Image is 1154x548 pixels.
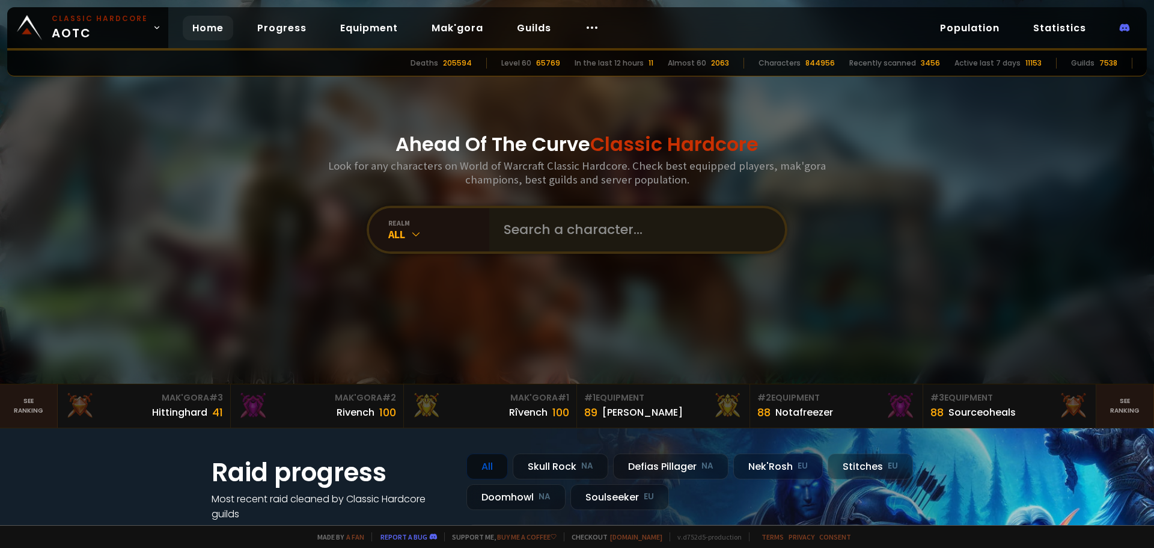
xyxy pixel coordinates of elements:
span: v. d752d5 - production [670,532,742,541]
input: Search a character... [496,208,771,251]
div: Sourceoheals [948,405,1016,420]
a: Classic HardcoreAOTC [7,7,168,48]
a: Statistics [1024,16,1096,40]
div: 11 [649,58,653,69]
div: Skull Rock [513,454,608,479]
div: Rivench [337,405,374,420]
a: See all progress [212,522,290,536]
div: Equipment [584,392,742,404]
span: # 1 [584,392,596,404]
div: All [388,227,489,241]
div: 844956 [805,58,835,69]
div: 41 [212,404,223,420]
a: Mak'gora [422,16,493,40]
div: 2063 [711,58,729,69]
a: Terms [762,532,784,541]
div: 65769 [536,58,560,69]
span: # 3 [930,392,944,404]
div: 3456 [921,58,940,69]
a: Equipment [331,16,408,40]
h3: Look for any characters on World of Warcraft Classic Hardcore. Check best equipped players, mak'g... [323,159,831,186]
span: # 3 [209,392,223,404]
div: Nek'Rosh [733,454,823,479]
span: # 2 [382,392,396,404]
span: Checkout [564,532,662,541]
div: Notafreezer [775,405,833,420]
small: NA [581,460,593,472]
a: Report a bug [380,532,427,541]
div: In the last 12 hours [575,58,644,69]
span: Classic Hardcore [590,131,759,158]
a: Population [930,16,1009,40]
h1: Raid progress [212,454,452,491]
div: Equipment [930,392,1088,404]
a: [DOMAIN_NAME] [610,532,662,541]
div: 89 [584,404,597,420]
div: All [466,454,508,479]
div: 100 [552,404,569,420]
a: Buy me a coffee [497,532,557,541]
small: EU [644,491,654,503]
div: 205594 [443,58,472,69]
small: EU [798,460,808,472]
small: NA [701,460,713,472]
div: Mak'Gora [238,392,396,404]
div: 88 [757,404,771,420]
span: Support me, [444,532,557,541]
div: 100 [379,404,396,420]
div: Level 60 [501,58,531,69]
div: Deaths [411,58,438,69]
div: Mak'Gora [65,392,223,404]
div: Equipment [757,392,915,404]
a: #2Equipment88Notafreezer [750,384,923,428]
a: Consent [819,532,851,541]
a: Mak'Gora#3Hittinghard41 [58,384,231,428]
div: Hittinghard [152,405,207,420]
span: # 2 [757,392,771,404]
small: NA [539,491,551,503]
div: [PERSON_NAME] [602,405,683,420]
div: Active last 7 days [954,58,1021,69]
a: Guilds [507,16,561,40]
div: Doomhowl [466,484,566,510]
h4: Most recent raid cleaned by Classic Hardcore guilds [212,491,452,522]
a: a fan [346,532,364,541]
small: Classic Hardcore [52,13,148,24]
div: 88 [930,404,944,420]
a: #1Equipment89[PERSON_NAME] [577,384,750,428]
div: Rîvench [509,405,548,420]
span: # 1 [558,392,569,404]
a: Progress [248,16,316,40]
div: Defias Pillager [613,454,728,479]
a: Mak'Gora#2Rivench100 [231,384,404,428]
a: Home [183,16,233,40]
div: realm [388,218,489,227]
div: Guilds [1071,58,1094,69]
small: EU [888,460,898,472]
div: Recently scanned [849,58,916,69]
a: Privacy [789,532,814,541]
a: Mak'Gora#1Rîvench100 [404,384,577,428]
a: #3Equipment88Sourceoheals [923,384,1096,428]
span: AOTC [52,13,148,42]
a: Seeranking [1096,384,1154,428]
div: Soulseeker [570,484,669,510]
div: Stitches [828,454,913,479]
div: Mak'Gora [411,392,569,404]
div: Almost 60 [668,58,706,69]
h1: Ahead Of The Curve [395,130,759,159]
div: 7538 [1099,58,1117,69]
div: Characters [759,58,801,69]
div: 11153 [1025,58,1042,69]
span: Made by [310,532,364,541]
